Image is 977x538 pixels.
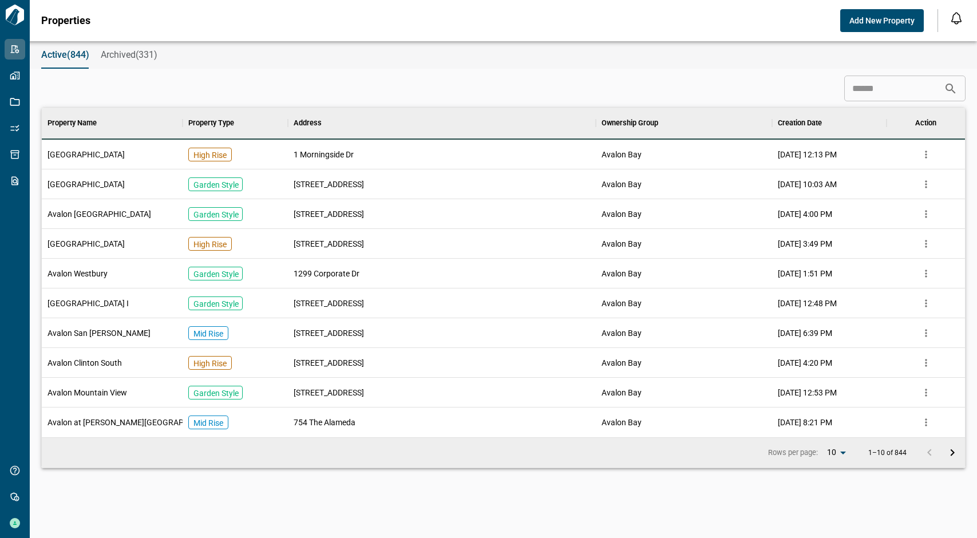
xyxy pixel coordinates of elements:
span: Avalon [GEOGRAPHIC_DATA] [48,208,151,220]
span: [DATE] 12:13 PM [778,149,837,160]
p: Mid Rise [193,417,223,429]
p: High Rise [193,149,227,161]
span: 1 Morningside Dr [294,149,354,160]
span: [DATE] 10:03 AM [778,179,837,190]
p: 1–10 of 844 [868,449,907,457]
span: [DATE] 12:48 PM [778,298,837,309]
p: Garden Style [193,179,239,191]
span: [GEOGRAPHIC_DATA] [48,179,125,190]
span: Avalon Bay [602,357,642,369]
span: [DATE] 4:20 PM [778,357,832,369]
button: Go to next page [941,441,964,464]
div: Creation Date [778,107,822,139]
span: Avalon at [PERSON_NAME][GEOGRAPHIC_DATA] [48,417,221,428]
span: [GEOGRAPHIC_DATA] [48,149,125,160]
span: Avalon Bay [602,238,642,250]
span: Avalon Bay [602,298,642,309]
span: [GEOGRAPHIC_DATA] I [48,298,129,309]
span: Avalon Bay [602,179,642,190]
p: Garden Style [193,298,239,310]
button: more [917,384,935,401]
span: [GEOGRAPHIC_DATA] [48,238,125,250]
span: [DATE] 1:51 PM [778,268,832,279]
button: more [917,414,935,431]
span: [STREET_ADDRESS] [294,357,364,369]
span: Avalon San [PERSON_NAME] [48,327,151,339]
p: High Rise [193,239,227,250]
div: Address [294,107,322,139]
button: more [917,176,935,193]
p: Mid Rise [193,328,223,339]
div: Creation Date [772,107,887,139]
p: High Rise [193,358,227,369]
button: more [917,205,935,223]
div: base tabs [30,41,977,69]
div: Property Name [42,107,183,139]
span: [STREET_ADDRESS] [294,208,364,220]
button: more [917,265,935,282]
button: Open notification feed [947,9,966,27]
div: Property Type [188,107,234,139]
p: Garden Style [193,209,239,220]
button: more [917,146,935,163]
span: [DATE] 3:49 PM [778,238,832,250]
button: more [917,295,935,312]
p: Rows per page: [768,448,818,458]
div: Ownership Group [596,107,772,139]
span: Avalon Bay [602,149,642,160]
span: [DATE] 4:00 PM [778,208,832,220]
div: Property Type [183,107,288,139]
span: 754 The Alameda [294,417,355,428]
p: Garden Style [193,268,239,280]
span: Properties [41,15,90,26]
span: 1299 Corporate Dr [294,268,359,279]
div: Address [288,107,596,139]
span: Archived(331) [101,49,157,61]
span: [DATE] 12:53 PM [778,387,837,398]
span: Avalon Mountain View [48,387,127,398]
div: Action [887,107,966,139]
span: Avalon Bay [602,387,642,398]
p: Garden Style [193,387,239,399]
span: [STREET_ADDRESS] [294,327,364,339]
button: Add New Property [840,9,924,32]
button: more [917,354,935,371]
span: Active(844) [41,49,89,61]
span: [STREET_ADDRESS] [294,387,364,398]
span: Avalon Bay [602,417,642,428]
span: Avalon Bay [602,268,642,279]
span: [DATE] 8:21 PM [778,417,832,428]
button: more [917,325,935,342]
span: Avalon Westbury [48,268,108,279]
div: Action [915,107,936,139]
div: Property Name [48,107,97,139]
button: more [917,235,935,252]
span: [DATE] 6:39 PM [778,327,832,339]
span: Avalon Bay [602,208,642,220]
div: 10 [822,444,850,461]
div: Ownership Group [602,107,658,139]
span: Add New Property [849,15,915,26]
span: Avalon Clinton South [48,357,122,369]
span: Avalon Bay [602,327,642,339]
span: [STREET_ADDRESS] [294,238,364,250]
span: [STREET_ADDRESS] [294,179,364,190]
span: [STREET_ADDRESS] [294,298,364,309]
